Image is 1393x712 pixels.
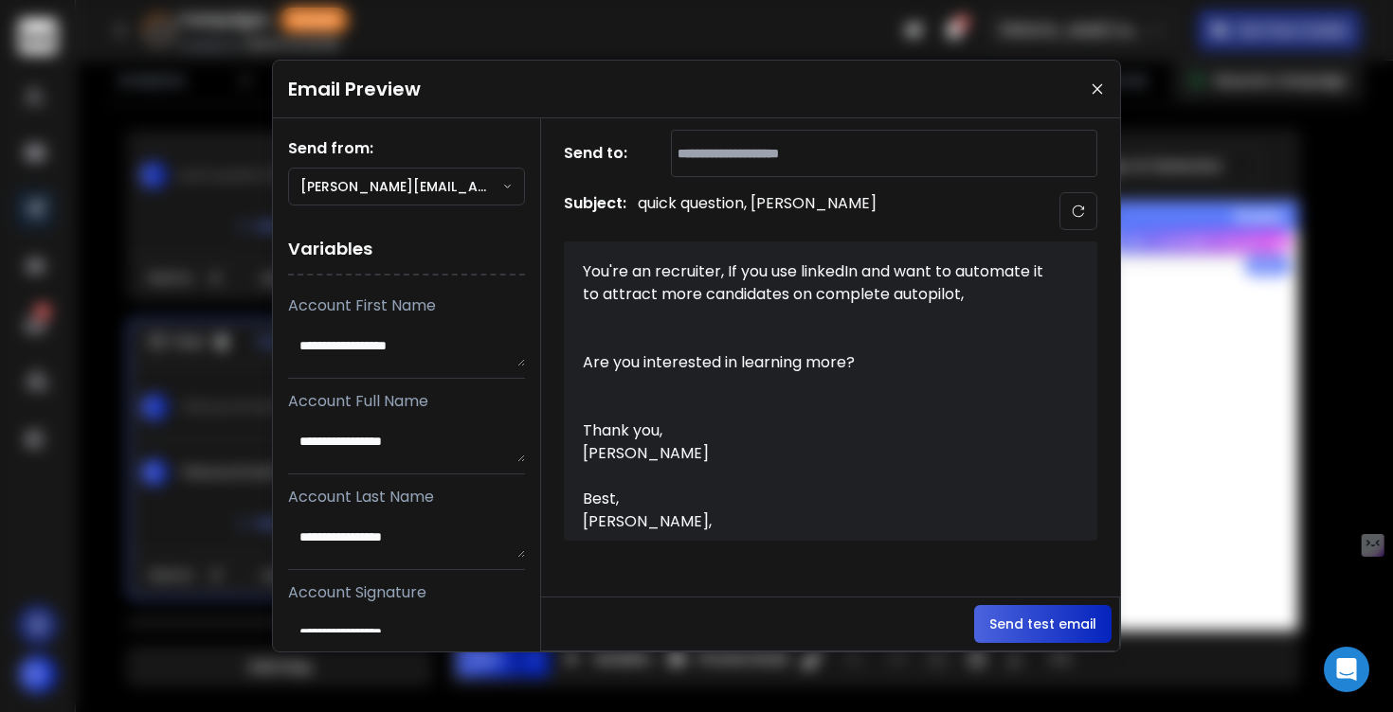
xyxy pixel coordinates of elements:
[1324,647,1369,692] div: Open Intercom Messenger
[564,192,626,230] h1: Subject:
[288,390,525,413] p: Account Full Name
[288,486,525,508] p: Account Last Name
[974,605,1112,643] button: Send test email
[300,177,502,196] p: [PERSON_NAME][EMAIL_ADDRESS][DOMAIN_NAME]
[288,224,525,276] h1: Variables
[288,294,525,317] p: Account First Name
[583,260,1057,522] div: You're an recruiter, If you use linkedIn and want to automate it to attract more candidates on co...
[564,142,640,165] h1: Send to:
[638,192,877,230] p: quick question, [PERSON_NAME]
[288,581,525,604] p: Account Signature
[288,76,421,102] h1: Email Preview
[288,137,525,160] h1: Send from:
